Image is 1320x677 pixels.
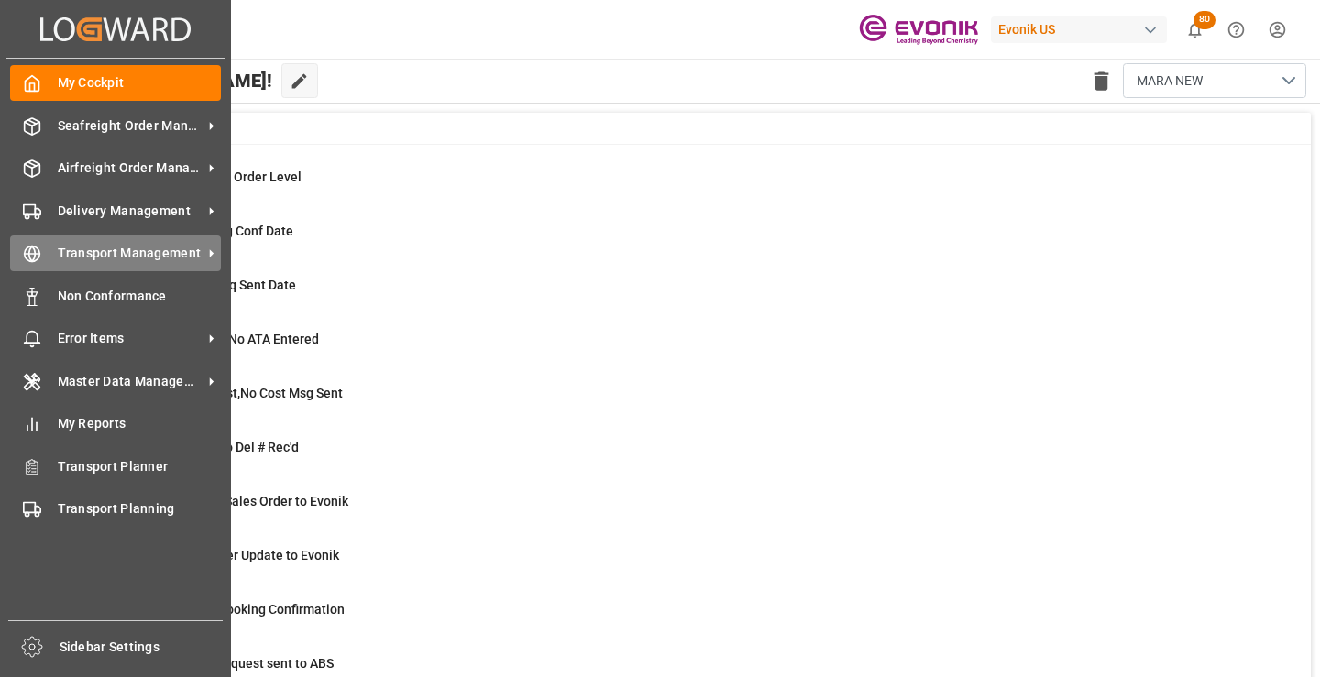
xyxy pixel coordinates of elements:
span: ABS: Missing Booking Confirmation [139,602,345,617]
button: Evonik US [991,12,1174,47]
span: Airfreight Order Management [58,158,203,178]
a: My Reports [10,406,221,442]
span: 80 [1193,11,1215,29]
span: Seafreight Order Management [58,116,203,136]
a: 2ETA > 10 Days , No ATA EnteredShipment [93,330,1288,368]
a: 38ABS: No Init Bkg Conf DateShipment [93,222,1288,260]
span: Transport Management [58,244,203,263]
a: 36ABS: Missing Booking ConfirmationShipment [93,600,1288,639]
a: Transport Planner [10,448,221,484]
a: 3ETD < 3 Days,No Del # Rec'dShipment [93,438,1288,476]
span: Sidebar Settings [60,638,224,657]
span: Transport Planner [58,457,222,476]
span: Error Sales Order Update to Evonik [139,548,339,562]
button: show 80 new notifications [1174,9,1215,50]
span: Error Items [58,329,203,348]
button: Help Center [1215,9,1257,50]
a: 2Error on Initial Sales Order to EvonikShipment [93,492,1288,530]
span: My Cockpit [58,73,222,93]
button: open menu [1123,63,1306,98]
span: Hello [PERSON_NAME]! [75,63,272,98]
span: Master Data Management [58,372,203,391]
span: Pending Bkg Request sent to ABS [139,656,334,671]
span: MARA NEW [1137,71,1203,91]
a: Non Conformance [10,278,221,313]
div: Evonik US [991,16,1167,43]
a: 0Error Sales Order Update to EvonikShipment [93,546,1288,584]
a: 13ETD>3 Days Past,No Cost Msg SentShipment [93,384,1288,422]
span: Transport Planning [58,499,222,519]
span: My Reports [58,414,222,433]
span: ETD>3 Days Past,No Cost Msg Sent [139,386,343,400]
img: Evonik-brand-mark-Deep-Purple-RGB.jpeg_1700498283.jpeg [859,14,978,46]
a: 0MOT Missing at Order LevelSales Order-IVPO [93,168,1288,206]
span: Error on Initial Sales Order to Evonik [139,494,348,508]
a: My Cockpit [10,65,221,101]
a: 8ABS: No Bkg Req Sent DateShipment [93,276,1288,314]
span: Delivery Management [58,202,203,221]
span: Non Conformance [58,287,222,306]
a: Transport Planning [10,491,221,527]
